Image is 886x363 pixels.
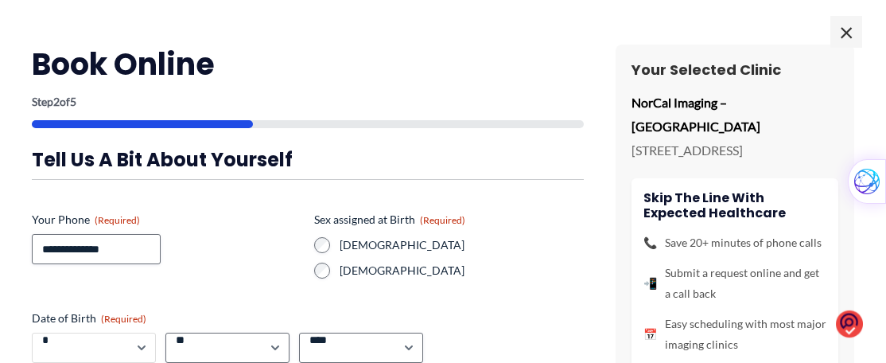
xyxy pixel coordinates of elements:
span: 📞 [643,232,657,253]
label: Your Phone [32,212,301,228]
span: (Required) [101,313,146,325]
p: NorCal Imaging – [GEOGRAPHIC_DATA] [631,91,838,138]
span: (Required) [420,214,465,226]
p: Step of [32,96,584,107]
label: [DEMOGRAPHIC_DATA] [340,263,584,279]
h4: Skip the line with Expected Healthcare [643,190,826,221]
p: [STREET_ADDRESS] [631,139,838,162]
legend: Date of Birth [32,310,146,326]
span: 2 [53,95,60,108]
li: Save 20+ minutes of phone calls [643,232,826,253]
label: [DEMOGRAPHIC_DATA] [340,237,584,253]
span: 📅 [643,324,657,345]
legend: Sex assigned at Birth [314,212,465,228]
h2: Book Online [32,45,584,84]
span: 📲 [643,273,657,294]
span: 5 [70,95,76,108]
span: (Required) [95,214,140,226]
img: o1IwAAAABJRU5ErkJggg== [836,310,863,339]
span: × [830,16,862,48]
li: Easy scheduling with most major imaging clinics [643,314,826,355]
h3: Your Selected Clinic [631,60,838,79]
h3: Tell us a bit about yourself [32,147,584,172]
li: Submit a request online and get a call back [643,263,826,304]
